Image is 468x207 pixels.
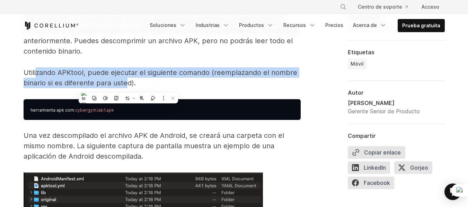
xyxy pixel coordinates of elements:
font: Una vez descompilado el archivo APK de Android, se creará una carpeta con el mismo nombre. La sig... [24,131,284,160]
a: Móvil [348,58,367,69]
div: Menú de navegación [145,19,445,32]
font: Autor [348,89,364,96]
font: Gerente Senior de Producto [348,108,420,115]
button: Copiar enlace [348,146,405,159]
a: Gorjeo [394,161,436,177]
a: Página de inicio de Corellium [24,21,79,30]
font: Industrias [196,22,220,28]
font: Recursos [283,22,306,28]
font: Soluciones [150,22,176,28]
font: Prueba gratuita [402,22,440,28]
a: Facebook [348,177,398,192]
font: Utilizando APKtool, puede ejecutar el siguiente comando (reemplazando el nombre binario si es dif... [24,68,297,87]
font: .cybergym.lab1.apk [74,107,114,113]
a: LinkedIn [348,161,394,177]
font: Etiquetas [348,49,374,56]
font: Acerca de [353,22,377,28]
font: Acceso [422,4,439,10]
button: Buscar [337,1,350,13]
font: Móvil [351,61,364,67]
font: LinkedIn [364,164,386,171]
font: Precios [325,22,343,28]
font: Productos [239,22,264,28]
font: Gorjeo [410,164,428,171]
font: herramienta apk com [30,107,74,113]
div: Open Intercom Messenger [444,184,461,200]
font: Facebook [364,179,390,186]
font: Compartir [348,132,376,139]
div: Menú de navegación [332,1,445,13]
font: Empecemos desde el principio, cuando tenemos un archivo APK para un análisis más profundo. Un arc... [24,6,300,55]
font: Centro de soporte [358,4,402,10]
font: [PERSON_NAME] [348,100,395,106]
